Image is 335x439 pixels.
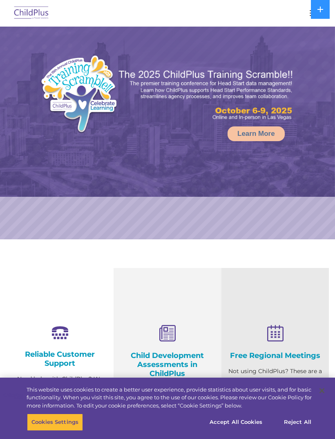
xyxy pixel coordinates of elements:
[27,386,312,410] div: This website uses cookies to create a better user experience, provide statistics about user visit...
[313,382,331,400] button: Close
[120,351,215,378] h4: Child Development Assessments in ChildPlus
[27,414,83,431] button: Cookies Settings
[12,350,107,368] h4: Reliable Customer Support
[228,351,323,360] h4: Free Regional Meetings
[228,126,285,141] a: Learn More
[272,414,323,431] button: Reject All
[228,366,323,417] p: Not using ChildPlus? These are a great opportunity to network and learn from ChildPlus users. Fin...
[12,4,51,23] img: ChildPlus by Procare Solutions
[205,414,267,431] button: Accept All Cookies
